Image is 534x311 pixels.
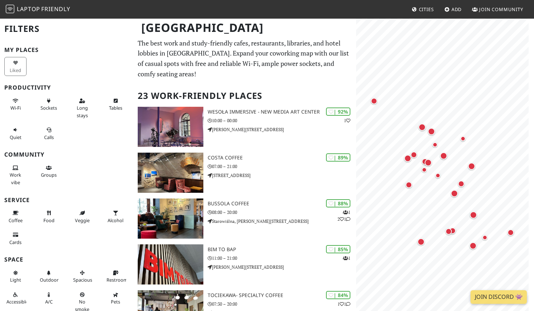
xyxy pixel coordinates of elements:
p: 07:00 – 21:00 [208,163,356,170]
p: Starowiślna, [PERSON_NAME][STREET_ADDRESS] [208,218,356,225]
div: | 92% [326,107,350,116]
span: Credit cards [9,239,22,245]
p: The best work and study-friendly cafes, restaurants, libraries, and hotel lobbies in [GEOGRAPHIC_... [138,38,351,79]
span: Pet friendly [111,298,120,305]
h3: My Places [4,47,129,53]
button: Coffee [4,207,27,226]
a: Wesoła Immersive - New Media Art Center | 92% 1 Wesoła Immersive - New Media Art Center 10:00 – 0... [133,107,356,147]
h2: Filters [4,18,129,40]
button: Outdoor [38,267,60,286]
span: Accessible [6,298,28,305]
span: Work-friendly tables [109,105,122,111]
h2: 23 Work-Friendly Places [138,85,351,107]
div: Map marker [504,225,518,240]
div: | 88% [326,199,350,207]
div: Map marker [447,186,462,201]
button: Calls [38,124,60,143]
span: Restroom [107,277,128,283]
a: BIM TO BAP | 85% 1 BIM TO BAP 11:00 – 21:00 [PERSON_NAME][STREET_ADDRESS] [133,244,356,284]
div: Map marker [424,124,439,139]
button: Quiet [4,124,27,143]
button: A/C [38,289,60,308]
img: Bussola Coffee [138,198,203,239]
span: Friendly [41,5,70,13]
button: Pets [104,289,127,308]
img: BIM TO BAP [138,244,203,284]
a: Join Community [469,3,526,16]
div: Map marker [418,154,432,169]
h3: Community [4,151,129,158]
div: | 85% [326,245,350,253]
button: Work vibe [4,162,27,188]
span: Group tables [41,172,57,178]
span: Coffee [9,217,23,224]
span: Alcohol [108,217,123,224]
div: Map marker [441,224,456,239]
span: Long stays [77,105,88,118]
button: Tables [104,95,127,114]
h3: BIM TO BAP [208,247,356,253]
h3: Bussola Coffee [208,201,356,207]
img: Wesoła Immersive - New Media Art Center [138,107,203,147]
div: Map marker [466,239,480,253]
img: LaptopFriendly [6,5,14,13]
h3: Productivity [4,84,129,91]
div: Map marker [414,235,428,249]
span: Video/audio calls [44,134,54,140]
span: Air conditioned [45,298,53,305]
span: Food [43,217,55,224]
h3: Costa Coffee [208,155,356,161]
h3: Wesoła Immersive - New Media Art Center [208,109,356,115]
div: Map marker [402,178,416,192]
div: Map marker [421,155,435,170]
span: Spacious [73,277,92,283]
button: Alcohol [104,207,127,226]
div: Map marker [436,149,451,163]
button: Long stays [71,95,93,121]
p: 11:00 – 21:00 [208,255,356,262]
span: Join Community [479,6,523,13]
button: Accessible [4,289,27,308]
div: Map marker [445,224,460,238]
p: 07:30 – 20:00 [208,301,356,307]
p: 1 [344,117,350,124]
button: Wi-Fi [4,95,27,114]
span: Quiet [10,134,22,140]
h3: Tociekawa- Specialty Coffee [208,292,356,298]
button: Light [4,267,27,286]
button: Cards [4,229,27,248]
p: 1 1 [337,301,350,307]
div: Map marker [401,151,415,166]
p: 1 [343,255,350,262]
a: Join Discord 👾 [471,290,527,304]
span: Outdoor area [40,277,58,283]
span: Laptop [17,5,40,13]
div: | 89% [326,153,350,162]
div: Map marker [417,163,431,177]
span: Natural light [10,277,21,283]
a: Costa Coffee | 89% Costa Coffee 07:00 – 21:00 [STREET_ADDRESS] [133,153,356,193]
div: Map marker [456,131,470,146]
p: [STREET_ADDRESS] [208,172,356,179]
h3: Space [4,256,129,263]
h3: Service [4,197,129,204]
p: 08:00 – 20:00 [208,209,356,216]
button: Veggie [71,207,93,226]
p: 1 2 1 [337,209,350,223]
button: Restroom [104,267,127,286]
p: [PERSON_NAME][STREET_ADDRESS] [208,264,356,271]
span: Power sockets [41,105,57,111]
div: Map marker [431,168,445,183]
div: Map marker [466,208,481,222]
span: Veggie [75,217,90,224]
div: | 84% [326,291,350,299]
span: People working [10,172,21,185]
p: 10:00 – 00:00 [208,117,356,124]
button: Sockets [38,95,60,114]
div: Map marker [428,138,442,152]
div: Map marker [478,230,492,245]
img: Costa Coffee [138,153,203,193]
button: Spacious [71,267,93,286]
div: Map marker [367,94,381,108]
a: Bussola Coffee | 88% 121 Bussola Coffee 08:00 – 20:00 Starowiślna, [PERSON_NAME][STREET_ADDRESS] [133,198,356,239]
